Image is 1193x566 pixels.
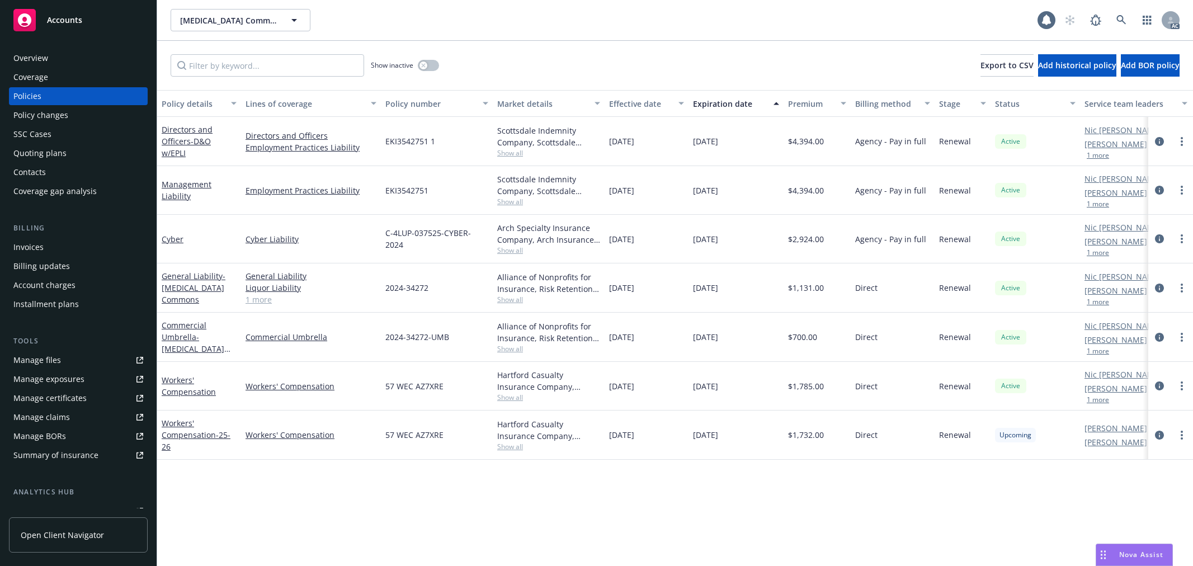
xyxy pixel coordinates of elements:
[13,87,41,105] div: Policies
[855,135,926,147] span: Agency - Pay in full
[171,9,310,31] button: [MEDICAL_DATA] Commons
[9,125,148,143] a: SSC Cases
[9,427,148,445] a: Manage BORs
[1084,422,1147,434] a: [PERSON_NAME]
[385,429,444,441] span: 57 WEC AZ7XRE
[497,148,600,158] span: Show all
[162,271,225,305] span: - [MEDICAL_DATA] Commons
[385,135,435,147] span: EKI3542751 1
[1084,173,1162,185] a: Nic [PERSON_NAME]
[693,331,718,343] span: [DATE]
[1084,98,1175,110] div: Service team leaders
[162,375,216,397] a: Workers' Compensation
[788,185,824,196] span: $4,394.00
[162,98,224,110] div: Policy details
[385,331,449,343] span: 2024-34272-UMB
[497,98,588,110] div: Market details
[246,331,376,343] a: Commercial Umbrella
[1175,379,1189,393] a: more
[13,163,46,181] div: Contacts
[162,271,225,305] a: General Liability
[9,295,148,313] a: Installment plans
[1153,232,1166,246] a: circleInformation
[788,282,824,294] span: $1,131.00
[689,90,784,117] button: Expiration date
[1084,334,1147,346] a: [PERSON_NAME]
[13,502,106,520] div: Loss summary generator
[1087,397,1109,403] button: 1 more
[939,185,971,196] span: Renewal
[788,135,824,147] span: $4,394.00
[788,429,824,441] span: $1,732.00
[1153,331,1166,344] a: circleInformation
[9,87,148,105] a: Policies
[1175,331,1189,344] a: more
[162,124,213,158] a: Directors and Officers
[9,223,148,234] div: Billing
[1084,187,1147,199] a: [PERSON_NAME]
[855,185,926,196] span: Agency - Pay in full
[1153,281,1166,295] a: circleInformation
[1096,544,1173,566] button: Nova Assist
[855,380,878,392] span: Direct
[1084,235,1147,247] a: [PERSON_NAME]
[1153,135,1166,148] a: circleInformation
[855,282,878,294] span: Direct
[13,351,61,369] div: Manage files
[13,106,68,124] div: Policy changes
[1038,60,1116,70] span: Add historical policy
[246,185,376,196] a: Employment Practices Liability
[693,233,718,245] span: [DATE]
[9,408,148,426] a: Manage claims
[385,380,444,392] span: 57 WEC AZ7XRE
[13,389,87,407] div: Manage certificates
[939,233,971,245] span: Renewal
[1175,428,1189,442] a: more
[1084,436,1147,448] a: [PERSON_NAME]
[497,125,600,148] div: Scottsdale Indemnity Company, Scottsdale Insurance Company (Nationwide), RT Specialty Insurance S...
[9,487,148,498] div: Analytics hub
[1087,201,1109,207] button: 1 more
[13,446,98,464] div: Summary of insurance
[246,141,376,153] a: Employment Practices Liability
[1087,152,1109,159] button: 1 more
[9,389,148,407] a: Manage certificates
[1096,544,1110,565] div: Drag to move
[246,282,376,294] a: Liquor Liability
[13,370,84,388] div: Manage exposures
[788,331,817,343] span: $700.00
[13,182,97,200] div: Coverage gap analysis
[980,60,1034,70] span: Export to CSV
[246,233,376,245] a: Cyber Liability
[999,430,1031,440] span: Upcoming
[246,270,376,282] a: General Liability
[788,98,834,110] div: Premium
[497,320,600,344] div: Alliance of Nonprofits for Insurance, Risk Retention Group, Inc., Nonprofits Insurance Alliance o...
[939,135,971,147] span: Renewal
[1153,183,1166,197] a: circleInformation
[9,446,148,464] a: Summary of insurance
[13,238,44,256] div: Invoices
[497,442,600,451] span: Show all
[9,163,148,181] a: Contacts
[1084,383,1147,394] a: [PERSON_NAME]
[1119,550,1163,559] span: Nova Assist
[693,135,718,147] span: [DATE]
[9,4,148,36] a: Accounts
[9,502,148,520] a: Loss summary generator
[935,90,991,117] button: Stage
[851,90,935,117] button: Billing method
[1084,9,1107,31] a: Report a Bug
[13,427,66,445] div: Manage BORs
[609,380,634,392] span: [DATE]
[493,90,605,117] button: Market details
[13,125,51,143] div: SSC Cases
[693,282,718,294] span: [DATE]
[693,380,718,392] span: [DATE]
[381,90,493,117] button: Policy number
[13,68,48,86] div: Coverage
[1059,9,1081,31] a: Start snowing
[162,179,211,201] a: Management Liability
[1175,232,1189,246] a: more
[609,429,634,441] span: [DATE]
